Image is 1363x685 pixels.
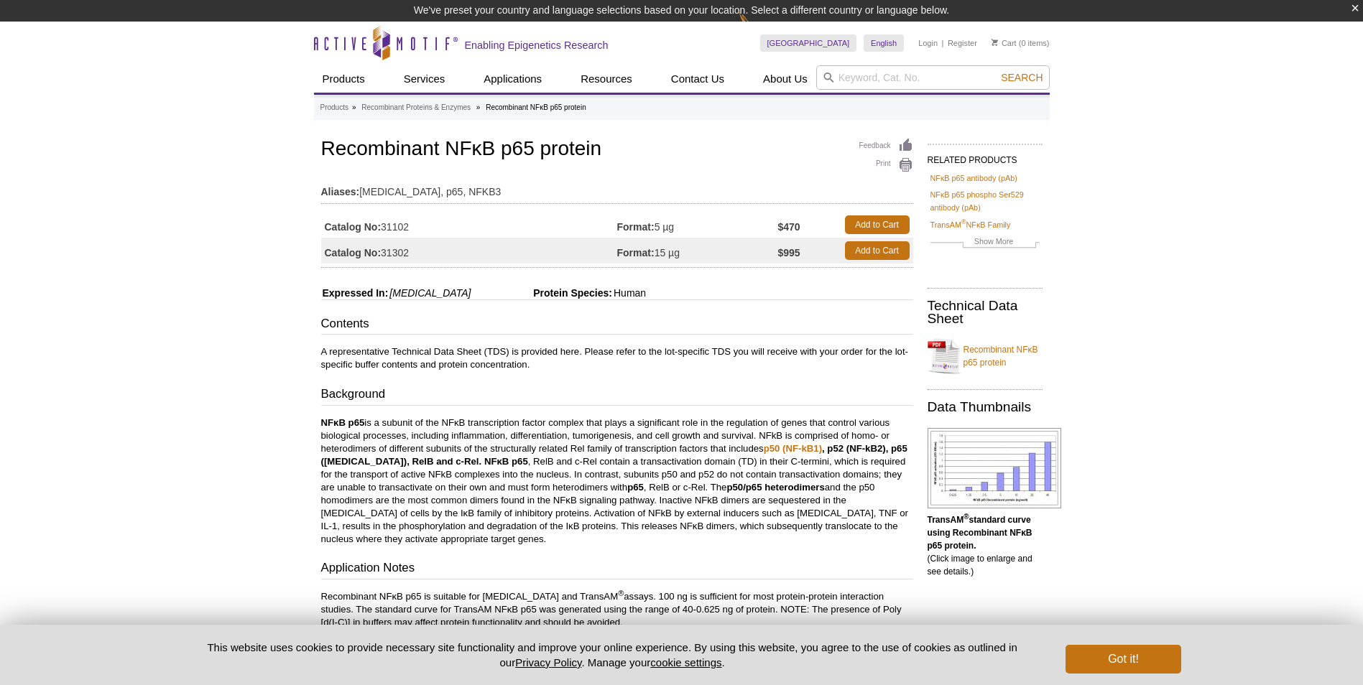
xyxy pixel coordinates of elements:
strong: Catalog No: [325,246,382,259]
p: This website uses cookies to provide necessary site functionality and improve your online experie... [182,640,1043,670]
a: Products [314,65,374,93]
input: Keyword, Cat. No. [816,65,1050,90]
p: Recombinant NFκB p65 is suitable for [MEDICAL_DATA] and TransAM assays. 100 ng is sufficient for ... [321,590,913,655]
span: Search [1001,72,1043,83]
td: 31102 [321,212,617,238]
span: Expressed In: [321,287,389,299]
td: 5 µg [617,212,778,238]
a: Applications [475,65,550,93]
h3: Application Notes [321,559,913,579]
a: Login [918,38,938,48]
strong: NFκB p65 [484,456,528,467]
p: (Click image to enlarge and see details.) [928,513,1043,578]
a: NFκB p65 antibody (pAb) [930,172,1017,185]
button: cookie settings [650,656,721,668]
a: Recombinant NFκB p65 protein [928,335,1043,378]
b: TransAM standard curve using Recombinant NFκB p65 protein. [928,515,1032,551]
strong: NFκB p65 [321,417,365,428]
td: 31302 [321,238,617,264]
li: | [942,34,944,52]
a: Recombinant Proteins & Enzymes [361,101,471,114]
span: Protein Species: [473,287,612,299]
sup: ® [618,588,624,597]
a: Services [395,65,454,93]
a: Add to Cart [845,241,910,260]
button: Got it! [1066,645,1181,674]
a: About Us [754,65,816,93]
h2: Technical Data Sheet [928,299,1043,325]
strong: Format: [617,246,655,259]
sup: ® [961,218,966,225]
strong: , p52 (NF-kB2), p65 ([MEDICAL_DATA]), RelB and c-Rel. [321,443,907,467]
h2: Data Thumbnails [928,401,1043,414]
a: TransAM®NFκB Family [930,218,1011,231]
h3: Background [321,386,913,406]
li: Recombinant NFκB p65 protein [486,103,586,111]
a: [GEOGRAPHIC_DATA] [760,34,857,52]
a: English [864,34,904,52]
img: Change Here [739,11,777,45]
strong: Catalog No: [325,220,382,233]
strong: p65 [627,482,644,493]
strong: $995 [777,246,800,259]
strong: $470 [777,220,800,233]
strong: Format: [617,220,655,233]
td: 15 µg [617,238,778,264]
a: Privacy Policy [515,656,581,668]
h2: RELATED PRODUCTS [928,144,1043,169]
img: Your Cart [992,39,998,46]
a: Show More [930,235,1040,251]
h2: Enabling Epigenetics Research [465,39,609,52]
li: » [476,103,481,111]
p: A representative Technical Data Sheet (TDS) is provided here. Please refer to the lot-specific TD... [321,345,913,371]
h1: Recombinant NFκB p65 protein [321,138,913,162]
sup: ® [964,513,969,521]
a: Add to Cart [845,215,910,234]
span: Human [612,287,646,299]
a: Contact Us [662,65,733,93]
a: Cart [992,38,1017,48]
td: [MEDICAL_DATA], p65, NFKB3 [321,177,913,200]
img: TransAM<sup>®</sup> standard curve using Recombinant NFκB p65 protein. [928,428,1061,508]
li: (0 items) [992,34,1050,52]
a: NFκB p65 phospho Ser529 antibody (pAb) [930,188,1040,214]
p: is a subunit of the NFκB transcription factor complex that plays a significant role in the regula... [321,416,913,546]
strong: p50/p65 heterodimers [726,482,824,493]
strong: Aliases: [321,185,360,198]
a: Resources [572,65,641,93]
li: » [352,103,356,111]
i: [MEDICAL_DATA] [389,287,471,299]
a: Register [948,38,977,48]
a: Products [320,101,348,114]
h3: Contents [321,315,913,335]
a: Print [859,157,913,173]
button: Search [997,71,1047,84]
a: Feedback [859,138,913,154]
a: p50 (NF-kB1) [764,443,822,454]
